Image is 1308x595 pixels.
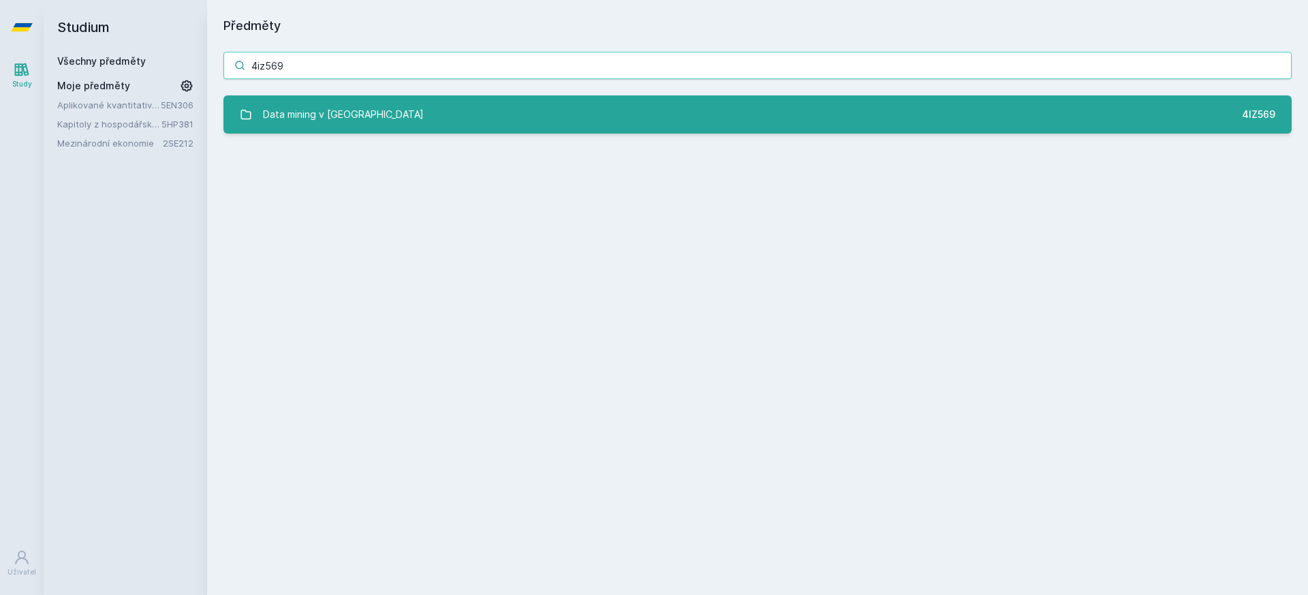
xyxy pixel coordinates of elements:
div: Data mining v [GEOGRAPHIC_DATA] [263,101,424,128]
h1: Předměty [223,16,1292,35]
a: 2SE212 [163,138,193,149]
a: Uživatel [3,543,41,584]
a: Kapitoly z hospodářské politiky [57,117,161,131]
a: Study [3,55,41,96]
a: Mezinárodní ekonomie [57,136,163,150]
span: Moje předměty [57,79,130,93]
div: Uživatel [7,567,36,577]
div: 4IZ569 [1242,108,1275,121]
a: Aplikované kvantitativní metody I [57,98,161,112]
a: 5HP381 [161,119,193,129]
a: Data mining v [GEOGRAPHIC_DATA] 4IZ569 [223,95,1292,134]
a: Všechny předměty [57,55,146,67]
div: Study [12,79,32,89]
input: Název nebo ident předmětu… [223,52,1292,79]
a: 5EN306 [161,100,193,110]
